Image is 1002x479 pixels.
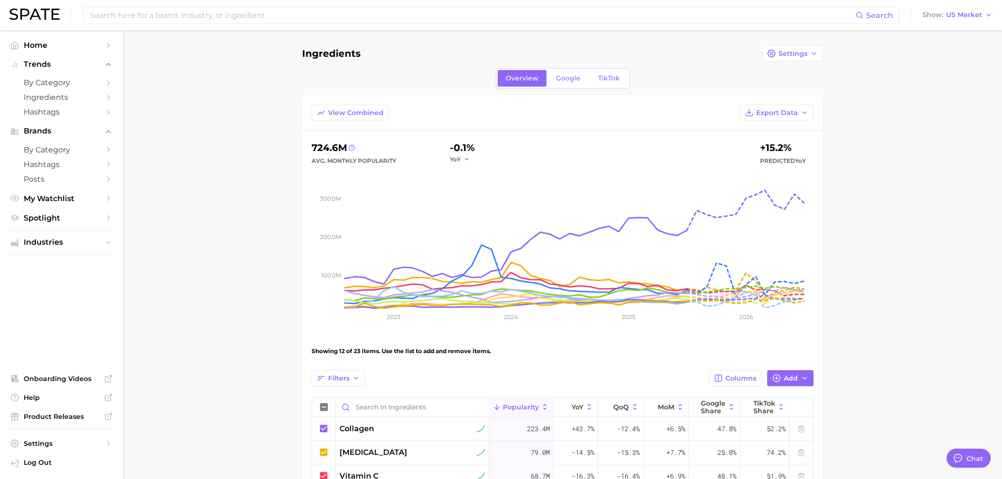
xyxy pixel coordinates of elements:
[617,447,640,458] span: -15.3%
[498,70,546,87] a: Overview
[24,145,99,154] span: by Category
[450,140,476,155] div: -0.1%
[644,398,689,417] button: MoM
[762,45,823,62] button: Settings
[312,155,396,167] div: Avg. Monthly Popularity
[24,393,99,402] span: Help
[8,142,116,157] a: by Category
[9,9,60,20] img: SPATE
[717,447,736,458] span: 25.8%
[450,155,461,163] span: YoY
[312,105,389,121] button: View Combined
[312,140,396,155] div: 724.6m
[387,313,401,320] tspan: 2023
[717,423,736,435] span: 47.8%
[312,417,813,441] button: collagensustained riser223.4m+43.7%-12.4%+6.5%47.8%52.2%
[24,127,99,135] span: Brands
[556,74,581,82] span: Google
[689,398,740,417] button: Google Share
[795,157,806,164] span: YoY
[740,398,789,417] button: TikTok Share
[613,403,629,411] span: QoQ
[622,313,635,320] tspan: 2025
[340,423,374,435] span: collagen
[24,374,99,383] span: Onboarding Videos
[784,374,798,382] span: Add
[753,399,775,415] span: TikTok Share
[572,423,594,435] span: +43.7%
[572,403,583,411] span: YoY
[548,70,589,87] a: Google
[24,78,99,87] span: by Category
[506,74,538,82] span: Overview
[760,140,806,155] div: +15.2%
[760,155,806,167] span: Predicted
[24,458,108,467] span: Log Out
[312,441,813,464] button: [MEDICAL_DATA]sustained riser79.0m-14.5%-15.3%+7.7%25.8%74.2%
[739,313,753,320] tspan: 2026
[767,423,786,435] span: 52.2%
[531,447,550,458] span: 79.0m
[590,70,628,87] a: TikTok
[24,194,99,203] span: My Watchlist
[8,105,116,119] a: Hashtags
[450,155,470,163] button: YoY
[328,109,384,117] span: View Combined
[312,370,365,386] button: Filters
[658,403,674,411] span: MoM
[504,313,518,320] tspan: 2024
[8,235,116,249] button: Industries
[328,374,349,382] span: Filters
[701,399,725,415] span: Google Share
[866,11,893,20] span: Search
[320,233,341,240] tspan: 200.0m
[476,448,485,457] img: sustained riser
[8,124,116,138] button: Brands
[24,175,99,184] span: Posts
[24,412,99,421] span: Product Releases
[572,447,594,458] span: -14.5%
[527,423,550,435] span: 223.4m
[8,38,116,53] a: Home
[617,423,640,435] span: -12.4%
[8,57,116,71] button: Trends
[756,109,798,117] span: Export Data
[740,105,814,121] button: Export Data
[336,398,489,416] input: Search in Ingredients
[8,436,116,451] a: Settings
[8,455,116,471] a: Log out. Currently logged in with e-mail ashley.yukech@ros.com.
[598,398,644,417] button: QoQ
[322,272,341,279] tspan: 100.0m
[476,425,485,433] img: sustained riser
[554,398,598,417] button: YoY
[302,48,361,59] h1: Ingredients
[24,60,99,69] span: Trends
[8,90,116,105] a: Ingredients
[8,409,116,424] a: Product Releases
[666,447,685,458] span: +7.7%
[767,447,786,458] span: 74.2%
[922,12,943,18] span: Show
[8,157,116,172] a: Hashtags
[8,390,116,405] a: Help
[920,9,995,21] button: ShowUS Market
[767,370,814,386] button: Add
[946,12,982,18] span: US Market
[320,195,341,202] tspan: 300.0m
[709,370,761,386] button: Columns
[24,93,99,102] span: Ingredients
[24,41,99,50] span: Home
[340,447,407,458] span: [MEDICAL_DATA]
[8,211,116,225] a: Spotlight
[24,107,99,116] span: Hashtags
[8,372,116,386] a: Onboarding Videos
[89,7,856,23] input: Search here for a brand, industry, or ingredient
[8,75,116,90] a: by Category
[24,439,99,448] span: Settings
[8,191,116,206] a: My Watchlist
[725,374,756,382] span: Columns
[312,338,814,364] div: Showing 12 of 23 items. Use the list to add and remove items.
[489,398,554,417] button: Popularity
[503,403,539,411] span: Popularity
[8,172,116,186] a: Posts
